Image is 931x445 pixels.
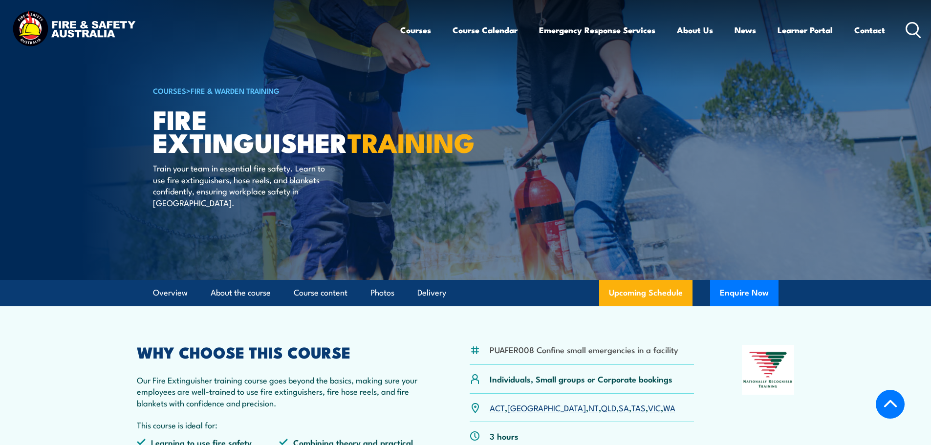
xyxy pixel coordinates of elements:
a: QLD [601,402,616,413]
a: Upcoming Schedule [599,280,693,306]
a: Emergency Response Services [539,17,655,43]
a: Courses [400,17,431,43]
a: Overview [153,280,188,306]
a: WA [663,402,675,413]
a: About Us [677,17,713,43]
p: 3 hours [490,430,519,442]
img: Nationally Recognised Training logo. [742,345,795,395]
a: COURSES [153,85,186,96]
a: Fire & Warden Training [191,85,280,96]
p: This course is ideal for: [137,419,422,430]
strong: TRAINING [347,121,475,162]
h6: > [153,85,394,96]
p: , , , , , , , [490,402,675,413]
a: Delivery [417,280,446,306]
a: Course Calendar [453,17,518,43]
a: News [735,17,756,43]
p: Train your team in essential fire safety. Learn to use fire extinguishers, hose reels, and blanke... [153,162,331,208]
h1: Fire Extinguisher [153,107,394,153]
a: Learner Portal [778,17,833,43]
a: ACT [490,402,505,413]
a: Contact [854,17,885,43]
a: TAS [631,402,646,413]
a: SA [619,402,629,413]
a: About the course [211,280,271,306]
a: Course content [294,280,347,306]
a: VIC [648,402,661,413]
a: [GEOGRAPHIC_DATA] [507,402,586,413]
li: PUAFER008 Confine small emergencies in a facility [490,344,678,355]
a: Photos [370,280,394,306]
a: NT [588,402,599,413]
h2: WHY CHOOSE THIS COURSE [137,345,422,359]
p: Our Fire Extinguisher training course goes beyond the basics, making sure your employees are well... [137,374,422,408]
p: Individuals, Small groups or Corporate bookings [490,373,672,384]
button: Enquire Now [710,280,779,306]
